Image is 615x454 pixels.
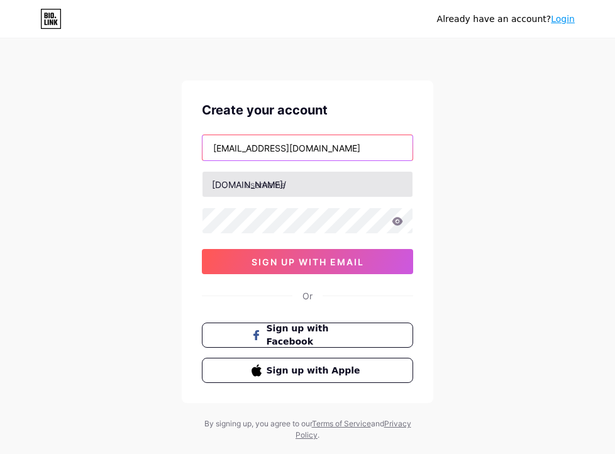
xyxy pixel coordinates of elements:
[267,322,364,348] span: Sign up with Facebook
[437,13,575,26] div: Already have an account?
[202,172,413,197] input: username
[202,249,413,274] button: sign up with email
[302,289,313,302] div: Or
[252,257,364,267] span: sign up with email
[201,418,414,441] div: By signing up, you agree to our and .
[212,178,286,191] div: [DOMAIN_NAME]/
[267,364,364,377] span: Sign up with Apple
[202,135,413,160] input: Email
[202,101,413,119] div: Create your account
[551,14,575,24] a: Login
[202,323,413,348] button: Sign up with Facebook
[202,358,413,383] button: Sign up with Apple
[312,419,371,428] a: Terms of Service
